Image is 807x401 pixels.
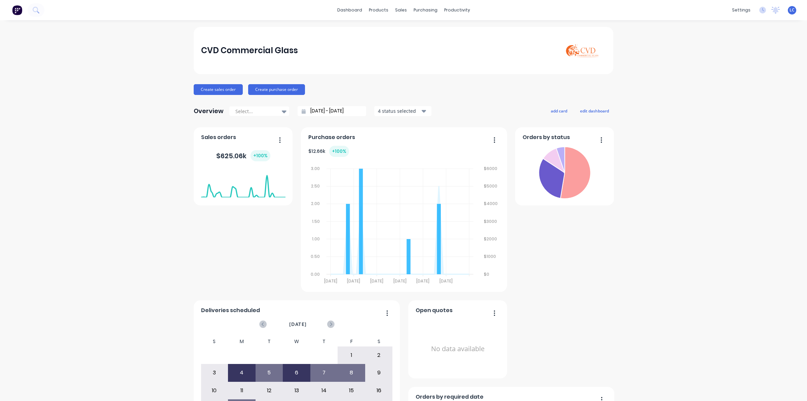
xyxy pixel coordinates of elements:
[201,382,228,399] div: 10
[201,337,228,346] div: S
[484,236,497,242] tspan: $2000
[338,382,365,399] div: 15
[366,5,392,15] div: products
[546,106,572,115] button: add card
[289,321,307,328] span: [DATE]
[366,347,392,364] div: 2
[283,382,310,399] div: 13
[790,7,795,13] span: LC
[484,201,498,206] tspan: $4000
[310,337,338,346] div: T
[311,201,320,206] tspan: 2.00
[201,364,228,381] div: 3
[484,219,497,224] tspan: $3000
[416,306,453,314] span: Open quotes
[729,5,754,15] div: settings
[311,364,338,381] div: 7
[370,278,383,284] tspan: [DATE]
[12,5,22,15] img: Factory
[201,133,236,141] span: Sales orders
[559,33,606,68] img: CVD Commercial Glass
[365,337,393,346] div: S
[523,133,570,141] span: Orders by status
[308,133,355,141] span: Purchase orders
[338,347,365,364] div: 1
[216,150,270,161] div: $ 625.06k
[484,271,489,277] tspan: $0
[484,166,497,171] tspan: $6000
[228,364,255,381] div: 4
[410,5,441,15] div: purchasing
[283,337,310,346] div: W
[311,166,320,171] tspan: 3.00
[334,5,366,15] a: dashboard
[439,278,453,284] tspan: [DATE]
[484,254,496,259] tspan: $1000
[311,271,320,277] tspan: 0.00
[338,364,365,381] div: 8
[228,337,256,346] div: M
[311,183,320,189] tspan: 2.50
[251,150,270,161] div: + 100 %
[311,254,320,259] tspan: 0.50
[441,5,473,15] div: productivity
[283,364,310,381] div: 6
[256,364,283,381] div: 5
[417,278,430,284] tspan: [DATE]
[194,84,243,95] button: Create sales order
[378,107,420,114] div: 4 status selected
[312,219,320,224] tspan: 1.50
[366,364,392,381] div: 9
[374,106,431,116] button: 4 status selected
[312,236,320,242] tspan: 1.00
[392,5,410,15] div: sales
[329,146,349,157] div: + 100 %
[416,317,500,381] div: No data available
[576,106,613,115] button: edit dashboard
[228,382,255,399] div: 11
[201,306,260,314] span: Deliveries scheduled
[366,382,392,399] div: 16
[194,104,224,118] div: Overview
[256,337,283,346] div: T
[324,278,337,284] tspan: [DATE]
[311,382,338,399] div: 14
[256,382,283,399] div: 12
[248,84,305,95] button: Create purchase order
[308,146,349,157] div: $ 12.66k
[484,183,497,189] tspan: $5000
[201,44,298,57] div: CVD Commercial Glass
[416,393,484,401] span: Orders by required date
[338,337,365,346] div: F
[393,278,407,284] tspan: [DATE]
[347,278,360,284] tspan: [DATE]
